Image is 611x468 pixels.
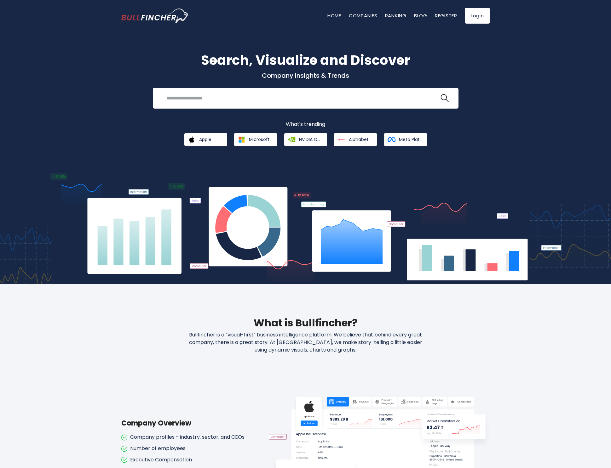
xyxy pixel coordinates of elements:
[441,94,449,102] img: search icon
[349,137,369,142] span: Alphabet
[121,71,490,80] p: Company Insights & Trends
[199,137,211,142] span: Apple
[435,12,457,19] a: Register
[121,418,256,428] h3: Company Overview
[384,133,427,146] a: Meta Platforms
[414,12,427,19] a: Blog
[234,133,277,146] a: Microsoft Corporation
[121,50,490,70] h1: Search, Visualize and Discover
[284,133,327,146] a: NVIDIA Corporation
[171,331,440,354] p: Bullfincher is a “visual-first” business intelligence platform. We believe that behind every grea...
[334,133,377,146] a: Alphabet
[299,137,323,142] span: NVIDIA Corporation
[121,315,490,330] h2: What is Bullfincher?
[121,8,189,23] img: bullfincher logo
[184,133,227,146] a: Apple
[121,457,256,463] li: Executive Compensation
[121,434,256,441] li: Company profiles - industry, sector, and CEOs
[249,137,273,142] span: Microsoft Corporation
[465,8,490,24] a: Login
[121,8,189,23] a: Go to homepage
[399,137,423,142] span: Meta Platforms
[121,121,490,128] p: What's trending
[121,445,256,452] li: Number of employees
[349,12,378,19] a: Companies
[327,12,341,19] a: Home
[385,12,406,19] a: Ranking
